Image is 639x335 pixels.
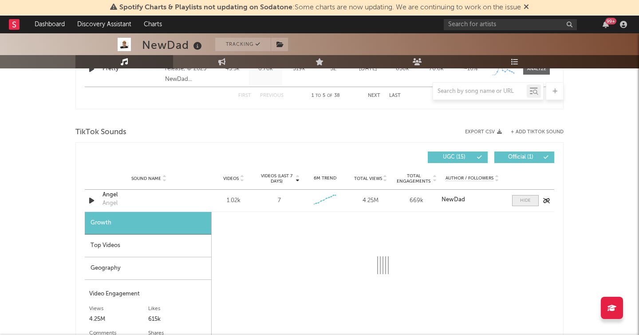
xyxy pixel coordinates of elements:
div: [DATE] [353,64,383,73]
a: Pretty [103,64,161,73]
button: UGC(15) [428,152,488,163]
button: Export CSV [465,129,502,135]
div: 6.78k [251,64,280,73]
div: Views [89,303,148,314]
span: Official ( 1 ) [500,155,541,160]
button: + Add TikTok Sound [502,130,564,135]
span: Author / Followers [446,175,493,181]
div: 1.02k [213,196,254,205]
button: + Add TikTok Sound [511,130,564,135]
div: Angel [103,199,118,208]
span: UGC ( 15 ) [434,155,474,160]
span: Sound Name [131,176,161,181]
span: Videos (last 7 days) [259,173,295,184]
span: TikTok Sounds [75,127,126,138]
button: Official(1) [494,152,554,163]
span: Total Views [354,176,382,181]
a: Discovery Assistant [71,16,138,33]
button: Tracking [215,38,271,51]
div: Geography [85,257,211,280]
div: 52 [318,64,349,73]
div: 45.5k [218,64,247,73]
div: 669k [396,196,437,205]
div: ~ 10 % [456,64,485,73]
a: Charts [138,16,168,33]
input: Search for artists [444,19,577,30]
div: 615k [148,314,207,325]
div: A Fair Youth release, © 2025 NewDad Partnership LLC [165,53,213,85]
div: Growth [85,212,211,235]
span: Videos [223,176,239,181]
a: NewDad [442,197,503,203]
strong: NewDad [442,197,465,203]
span: Total Engagements [396,173,432,184]
span: Spotify Charts & Playlists not updating on Sodatone [119,4,292,11]
a: Dashboard [28,16,71,33]
div: 519k [284,64,313,73]
div: 99 + [605,18,616,24]
div: Video Engagement [89,289,207,299]
div: 838k [387,64,417,73]
span: Dismiss [524,4,529,11]
div: NewDad [142,38,204,52]
div: 4.25M [350,196,391,205]
span: : Some charts are now updating. We are continuing to work on the issue [119,4,521,11]
a: Angel [103,191,195,199]
input: Search by song name or URL [433,88,527,95]
div: Likes [148,303,207,314]
div: Top Videos [85,235,211,257]
div: 6M Trend [304,175,346,182]
button: 99+ [603,21,609,28]
div: 7 [278,196,281,205]
div: 4.25M [89,314,148,325]
div: 70.8k [422,64,451,73]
